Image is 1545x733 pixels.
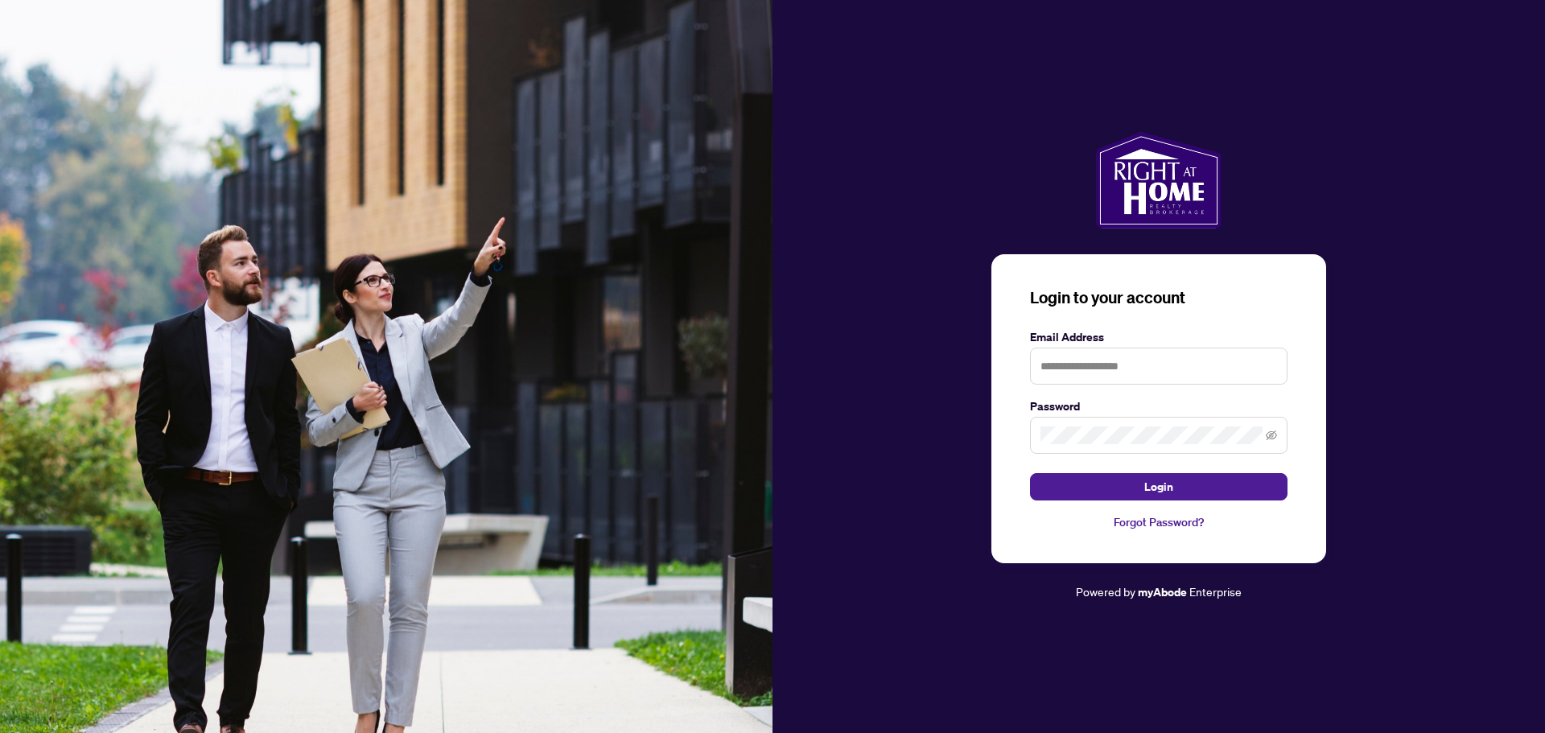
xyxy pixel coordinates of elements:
span: Powered by [1076,584,1135,599]
label: Email Address [1030,328,1287,346]
span: eye-invisible [1266,430,1277,441]
a: myAbode [1138,583,1187,601]
label: Password [1030,397,1287,415]
span: Login [1144,474,1173,500]
span: Enterprise [1189,584,1242,599]
img: ma-logo [1096,132,1221,229]
button: Login [1030,473,1287,500]
a: Forgot Password? [1030,513,1287,531]
h3: Login to your account [1030,286,1287,309]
